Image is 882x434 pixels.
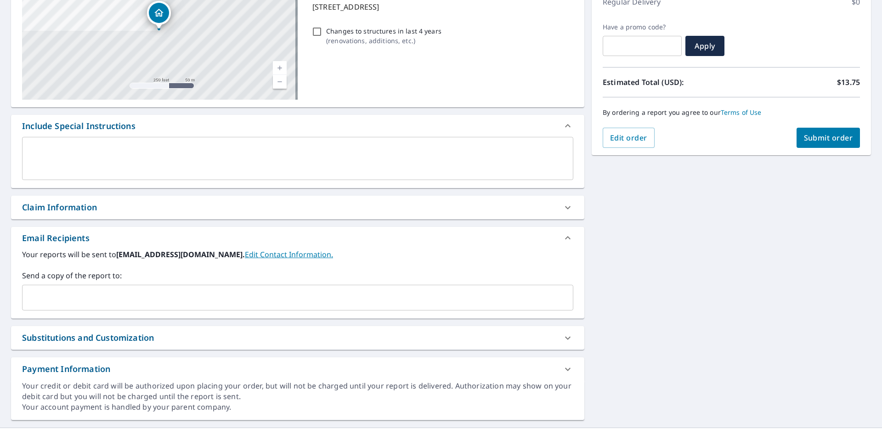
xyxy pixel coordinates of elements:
[11,227,584,249] div: Email Recipients
[610,133,647,143] span: Edit order
[22,201,97,214] div: Claim Information
[147,1,171,29] div: Dropped pin, building 1, Residential property, 4858 Halifax St Denver, CO 80249
[22,332,154,344] div: Substitutions and Customization
[22,363,110,375] div: Payment Information
[116,249,245,259] b: [EMAIL_ADDRESS][DOMAIN_NAME].
[603,77,731,88] p: Estimated Total (USD):
[245,249,333,259] a: EditContactInfo
[721,108,762,117] a: Terms of Use
[11,196,584,219] div: Claim Information
[22,381,573,402] div: Your credit or debit card will be authorized upon placing your order, but will not be charged unt...
[804,133,853,143] span: Submit order
[22,249,573,260] label: Your reports will be sent to
[11,357,584,381] div: Payment Information
[837,77,860,88] p: $13.75
[603,23,682,31] label: Have a promo code?
[326,36,441,45] p: ( renovations, additions, etc. )
[693,41,717,51] span: Apply
[22,232,90,244] div: Email Recipients
[273,61,287,75] a: Current Level 17, Zoom In
[326,26,441,36] p: Changes to structures in last 4 years
[797,128,860,148] button: Submit order
[11,115,584,137] div: Include Special Instructions
[273,75,287,89] a: Current Level 17, Zoom Out
[22,270,573,281] label: Send a copy of the report to:
[22,120,136,132] div: Include Special Instructions
[603,108,860,117] p: By ordering a report you agree to our
[22,402,573,412] div: Your account payment is handled by your parent company.
[11,326,584,349] div: Substitutions and Customization
[312,1,570,12] p: [STREET_ADDRESS]
[603,128,655,148] button: Edit order
[685,36,724,56] button: Apply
